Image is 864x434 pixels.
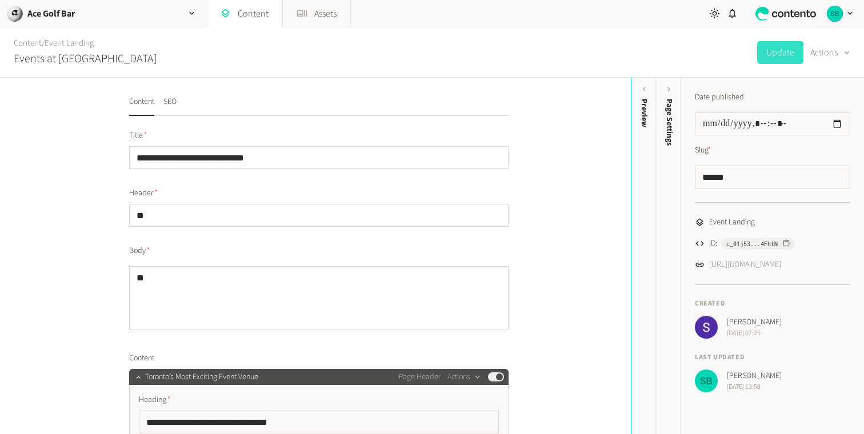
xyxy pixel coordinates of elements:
span: ID: [709,238,717,250]
button: Actions [810,41,850,64]
button: Update [757,41,803,64]
a: Content [14,37,42,49]
img: Stephen Lippa [695,316,718,339]
span: Content [129,352,154,364]
h2: Ace Golf Bar [27,7,75,21]
span: [PERSON_NAME] [727,370,782,382]
span: Page Settings [663,99,675,146]
img: Ace Golf Bar [7,6,23,22]
span: Page Header [399,371,441,383]
a: [URL][DOMAIN_NAME] [709,259,781,271]
img: Sabrina Benoit [695,369,718,392]
button: c_01j53...4FhtN [722,238,795,250]
span: Title [129,130,147,142]
label: Slug [695,144,711,156]
a: Event Landing [45,37,94,49]
span: c_01j53...4FhtN [726,239,778,249]
button: Content [129,96,154,116]
label: Date published [695,91,744,103]
button: Actions [447,370,481,384]
h4: Last updated [695,352,850,363]
span: [PERSON_NAME] [727,316,782,328]
h4: Created [695,299,850,309]
span: Body [129,245,150,257]
button: SEO [163,96,177,116]
span: Heading [139,394,171,406]
h2: Events at [GEOGRAPHIC_DATA] [14,50,157,67]
img: Sabrina Benoit [827,6,843,22]
div: Preview [638,99,650,127]
span: Event Landing [709,216,755,228]
span: [DATE] 13:59 [727,382,782,392]
span: Header [129,187,158,199]
span: / [42,37,45,49]
span: Toronto’s Most Exciting Event Venue [145,371,258,383]
span: [DATE] 07:25 [727,328,782,339]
